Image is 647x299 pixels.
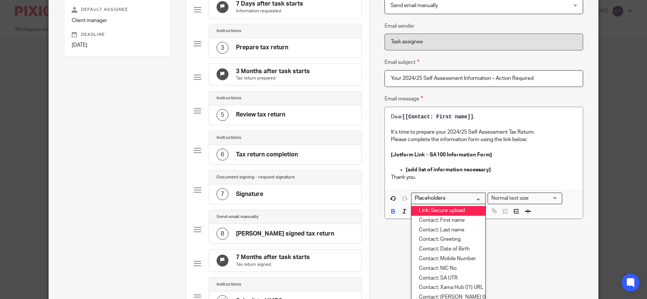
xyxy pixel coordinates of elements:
[391,174,577,181] p: Thank you.
[217,135,241,141] h4: Instructions
[411,274,485,283] li: Contact: SA UTR
[411,283,485,293] li: Contact: Xama Hub 01) URL
[217,149,228,161] div: 6
[411,206,485,216] li: Link: Secure upload
[236,8,303,14] p: Information requested
[217,214,258,220] h4: Send email manually
[411,225,485,235] li: Contact: Last name
[391,113,577,121] p: Dear ,
[236,190,263,198] h4: Signature
[217,174,295,180] h4: Document signing - request signature
[236,44,288,52] h4: Prepare tax return
[236,151,298,159] h4: Tax return completion
[402,114,473,120] span: [[Contact: First name]]
[217,188,228,200] div: 7
[72,41,163,49] p: [DATE]
[488,193,562,204] div: Search for option
[236,253,310,261] h4: 7 Months after task starts
[411,264,485,274] li: Contact: NIC No
[217,109,228,121] div: 5
[217,228,228,240] div: 8
[391,3,438,8] span: Send email manually
[236,230,334,238] h4: [PERSON_NAME] signed tax return
[72,17,163,24] p: Client manager
[489,194,530,202] span: Normal text size
[411,235,485,245] li: Contact: Greeting
[406,167,491,172] strong: [add list of information necessary]
[385,94,423,103] label: Email message
[217,281,241,287] h4: Instructions
[411,216,485,225] li: Contact: First name
[411,245,485,254] li: Contact: Date of Birth
[411,193,486,204] div: Placeholders
[412,194,481,202] input: Search for option
[391,152,492,158] strong: [Jotform Link – SA100 Information Form]
[236,262,310,268] p: Tax return signed
[385,70,583,87] input: Subject
[385,58,419,66] label: Email subject
[411,254,485,264] li: Contact: Mobile Number
[488,193,562,204] div: Text styles
[217,28,241,34] h4: Instructions
[217,95,241,101] h4: Instructions
[236,111,285,119] h4: Review tax return
[72,7,163,13] p: Default assignee
[217,42,228,54] div: 3
[391,128,577,144] p: It’s time to prepare your 2024/25 Self Assessment Tax Return. Please complete the information for...
[531,194,558,202] input: Search for option
[236,75,310,81] p: Tax return prepared
[236,68,310,75] h4: 3 Months after task starts
[72,32,163,38] p: Deadline
[411,193,486,204] div: Search for option
[385,22,414,30] label: Email sender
